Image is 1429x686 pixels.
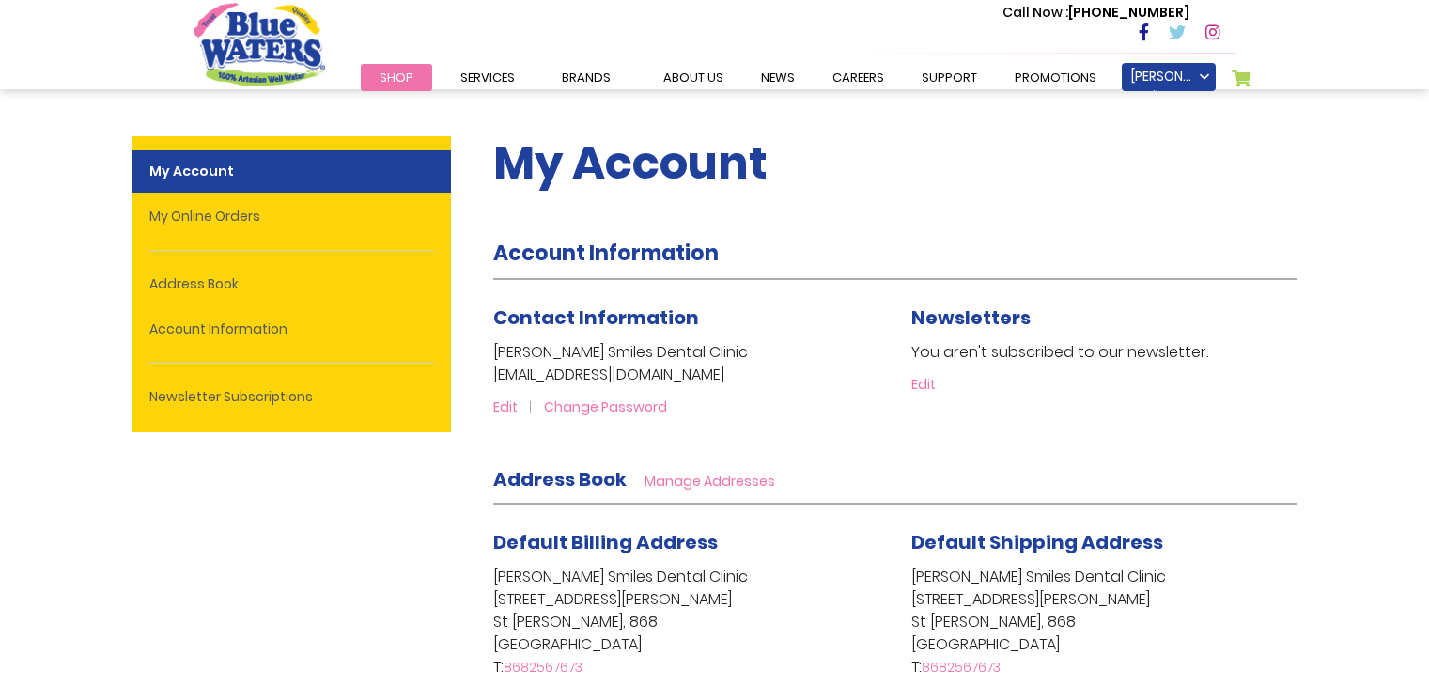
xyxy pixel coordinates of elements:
span: Default Shipping Address [911,529,1163,555]
p: [PERSON_NAME] Smiles Dental Clinic [EMAIL_ADDRESS][DOMAIN_NAME] [493,341,879,386]
a: Edit [911,375,936,394]
strong: Account Information [493,239,719,268]
a: Address Book [132,263,451,305]
a: careers [814,64,903,91]
a: My Online Orders [132,195,451,238]
a: Promotions [996,64,1115,91]
a: [PERSON_NAME] Smiles Dental Clinic [1122,63,1216,91]
p: [PHONE_NUMBER] [1002,3,1189,23]
strong: My Account [132,150,451,193]
span: Shop [380,69,413,86]
a: Change Password [544,398,667,416]
address: [PERSON_NAME] Smiles Dental Clinic [STREET_ADDRESS][PERSON_NAME] St [PERSON_NAME], 868 [GEOGRAPHI... [911,566,1297,678]
a: store logo [194,3,325,86]
a: Account Information [132,308,451,351]
address: [PERSON_NAME] Smiles Dental Clinic [STREET_ADDRESS][PERSON_NAME] St [PERSON_NAME], 868 [GEOGRAPHI... [493,566,879,678]
a: Newsletter Subscriptions [132,376,451,418]
strong: Address Book [493,466,627,492]
a: News [742,64,814,91]
span: Services [460,69,515,86]
a: Manage Addresses [645,472,775,491]
span: Newsletters [911,304,1031,331]
a: 8682567673 [922,658,1001,677]
span: Edit [493,398,518,416]
a: 8682567673 [504,658,582,677]
span: Call Now : [1002,3,1068,22]
span: My Account [493,132,768,195]
span: Contact Information [493,304,699,331]
p: You aren't subscribed to our newsletter. [911,341,1297,364]
a: support [903,64,996,91]
span: Default Billing Address [493,529,718,555]
a: Edit [493,398,540,416]
span: Brands [562,69,611,86]
a: about us [645,64,742,91]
